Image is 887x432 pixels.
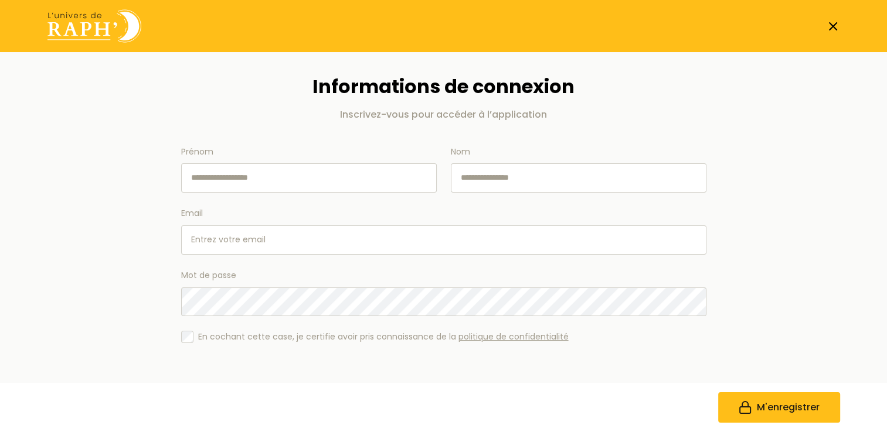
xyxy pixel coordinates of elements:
img: Univers de Raph logo [47,9,141,43]
a: Fermer la page [826,19,840,33]
input: Mot de passe [181,287,706,316]
span: M'enregistrer [757,400,820,414]
input: Email [181,225,706,255]
label: Mot de passe [181,269,706,316]
h1: Informations de connexion [181,76,706,98]
a: politique de confidentialité [458,331,569,342]
input: Prénom [181,163,437,193]
label: Nom [451,145,706,193]
input: Nom [451,163,706,193]
button: M'enregistrer [718,392,840,423]
p: Inscrivez-vous pour accéder à l’application [181,108,706,122]
label: Prénom [181,145,437,193]
input: En cochant cette case, je certifie avoir pris connaissance de la politique de confidentialité [181,331,193,343]
label: Email [181,207,706,255]
span: En cochant cette case, je certifie avoir pris connaissance de la [198,330,569,344]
